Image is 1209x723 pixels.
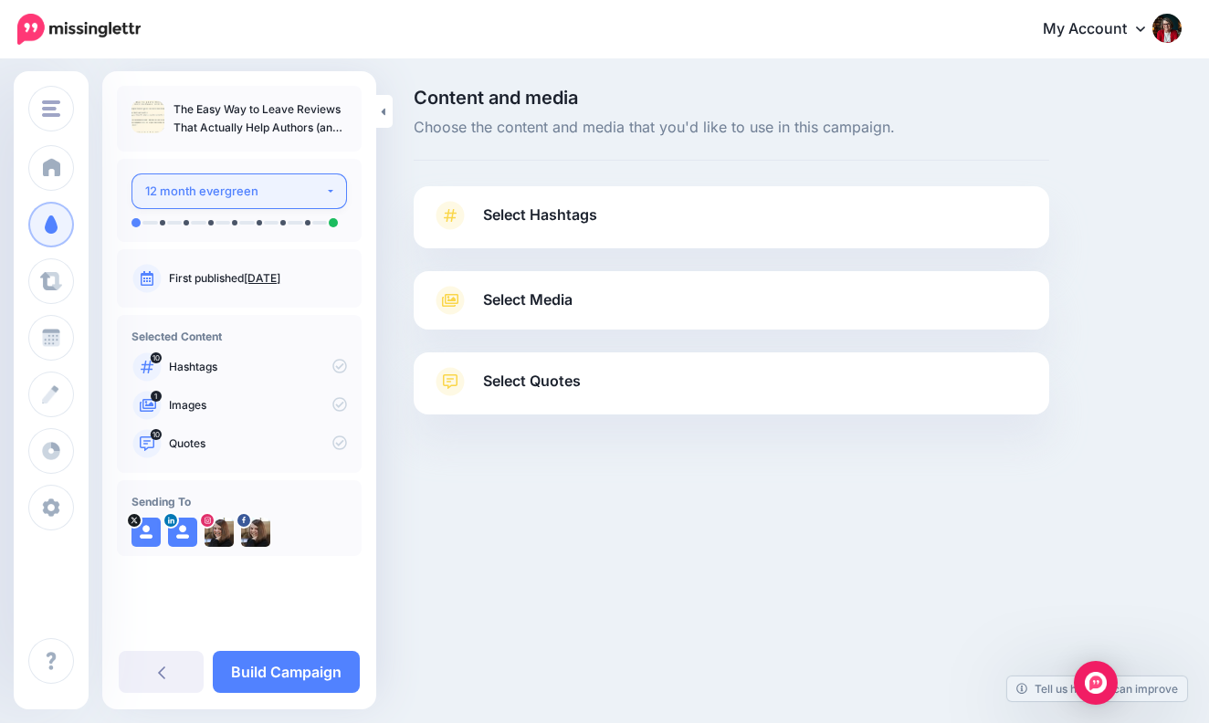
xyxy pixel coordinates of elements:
[151,352,162,363] span: 10
[173,100,347,137] p: The Easy Way to Leave Reviews That Actually Help Authors (and Readers)
[131,518,161,547] img: user_default_image.png
[131,100,164,133] img: 849000d3c6222379cd71da5de07a18a4_thumb.jpg
[244,271,280,285] a: [DATE]
[151,429,162,440] span: 10
[169,435,347,452] p: Quotes
[42,100,60,117] img: menu.png
[483,369,581,393] span: Select Quotes
[483,203,597,227] span: Select Hashtags
[432,201,1031,248] a: Select Hashtags
[17,14,141,45] img: Missinglettr
[168,518,197,547] img: user_default_image.png
[169,270,347,287] p: First published
[205,518,234,547] img: 312092693_141646471941436_4531409903752221137_n-bsa135089.jpg
[241,518,270,547] img: 250822597_561618321794201_6841012283684770267_n-bsa135088.jpg
[169,359,347,375] p: Hashtags
[145,181,325,202] div: 12 month evergreen
[432,286,1031,315] a: Select Media
[1025,7,1182,52] a: My Account
[1074,661,1118,705] div: Open Intercom Messenger
[414,116,1049,140] span: Choose the content and media that you'd like to use in this campaign.
[151,391,162,402] span: 1
[1007,676,1187,701] a: Tell us how we can improve
[432,367,1031,414] a: Select Quotes
[483,288,573,312] span: Select Media
[131,495,347,508] h4: Sending To
[131,330,347,343] h4: Selected Content
[169,397,347,414] p: Images
[414,89,1049,107] span: Content and media
[131,173,347,209] button: 12 month evergreen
